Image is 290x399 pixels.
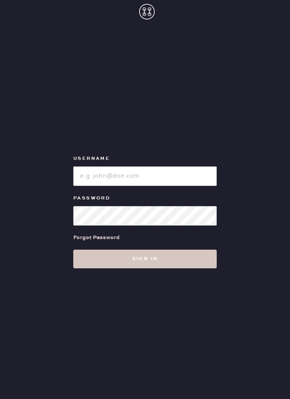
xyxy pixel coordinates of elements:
[73,154,217,163] label: Username
[73,226,120,250] a: Forgot Password
[73,233,120,242] div: Forgot Password
[73,250,217,268] button: Sign in
[73,166,217,186] input: e.g. john@doe.com
[73,194,217,203] label: Password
